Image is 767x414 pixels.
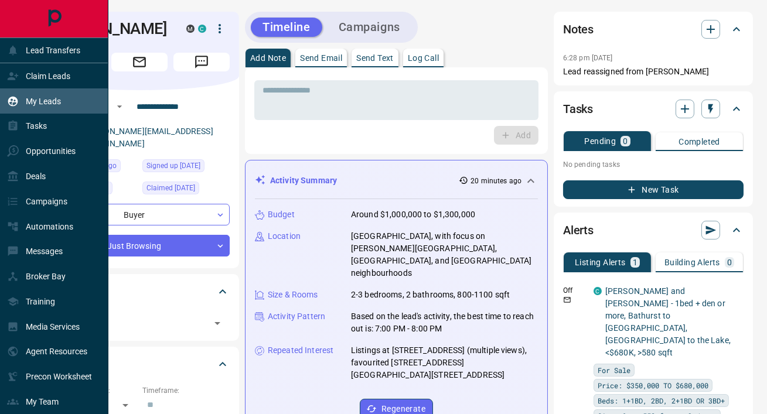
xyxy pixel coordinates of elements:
p: Completed [679,138,720,146]
h1: [PERSON_NAME] [49,19,169,38]
p: 6:28 pm [DATE] [563,54,613,62]
button: New Task [563,180,744,199]
div: Alerts [563,216,744,244]
p: No pending tasks [563,156,744,173]
p: Send Email [300,54,342,62]
p: Activity Summary [270,175,337,187]
p: Around $1,000,000 to $1,300,000 [351,208,475,221]
div: Notes [563,15,744,43]
span: Signed up [DATE] [146,160,200,172]
p: Add Note [250,54,286,62]
div: Just Browsing [49,235,230,256]
div: condos.ca [198,25,206,33]
h2: Notes [563,20,594,39]
p: Building Alerts [664,258,720,266]
a: [PERSON_NAME] and [PERSON_NAME] - 1bed + den or more, Bathurst to [GEOGRAPHIC_DATA], [GEOGRAPHIC_... [605,286,731,357]
a: [PERSON_NAME][EMAIL_ADDRESS][DOMAIN_NAME] [81,126,213,148]
p: Repeated Interest [268,344,333,357]
div: Activity Summary20 minutes ago [255,170,538,191]
p: 0 [727,258,732,266]
p: Lead reassigned from [PERSON_NAME] [563,66,744,78]
button: Timeline [251,18,322,37]
p: Off [563,285,587,296]
button: Open [209,315,226,331]
p: Location [268,230,301,242]
p: Timeframe: [142,385,230,396]
svg: Email [563,296,571,304]
div: Tags [49,278,230,306]
p: Listing Alerts [575,258,626,266]
p: Activity Pattern [268,310,325,323]
div: Criteria [49,350,230,378]
span: Claimed [DATE] [146,182,195,194]
div: mrloft.ca [186,25,195,33]
h2: Tasks [563,100,593,118]
p: 2-3 bedrooms, 2 bathrooms, 800-1100 sqft [351,289,510,301]
h2: Alerts [563,221,594,239]
p: Pending [584,137,616,145]
button: Campaigns [327,18,412,37]
span: Beds: 1+1BD, 2BD, 2+1BD OR 3BD+ [598,395,725,406]
p: Size & Rooms [268,289,318,301]
p: Send Text [356,54,394,62]
span: Email [111,53,168,71]
p: Budget [268,208,295,221]
p: Based on the lead's activity, the best time to reach out is: 7:00 PM - 8:00 PM [351,310,538,335]
p: 1 [633,258,638,266]
div: Tue Jan 02 2018 [142,159,230,176]
span: Price: $350,000 TO $680,000 [598,379,708,391]
span: Message [173,53,230,71]
p: 20 minutes ago [471,176,521,186]
p: 0 [623,137,628,145]
p: Log Call [408,54,439,62]
span: For Sale [598,364,630,376]
button: Open [113,100,127,114]
p: Listings at [STREET_ADDRESS] (multiple views), favourited [STREET_ADDRESS][GEOGRAPHIC_DATA][STREE... [351,344,538,381]
p: [GEOGRAPHIC_DATA], with focus on [PERSON_NAME][GEOGRAPHIC_DATA], [GEOGRAPHIC_DATA], and [GEOGRAPH... [351,230,538,279]
div: Buyer [49,204,230,225]
div: condos.ca [594,287,602,295]
div: Tasks [563,95,744,123]
div: Wed Sep 03 2025 [142,182,230,198]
